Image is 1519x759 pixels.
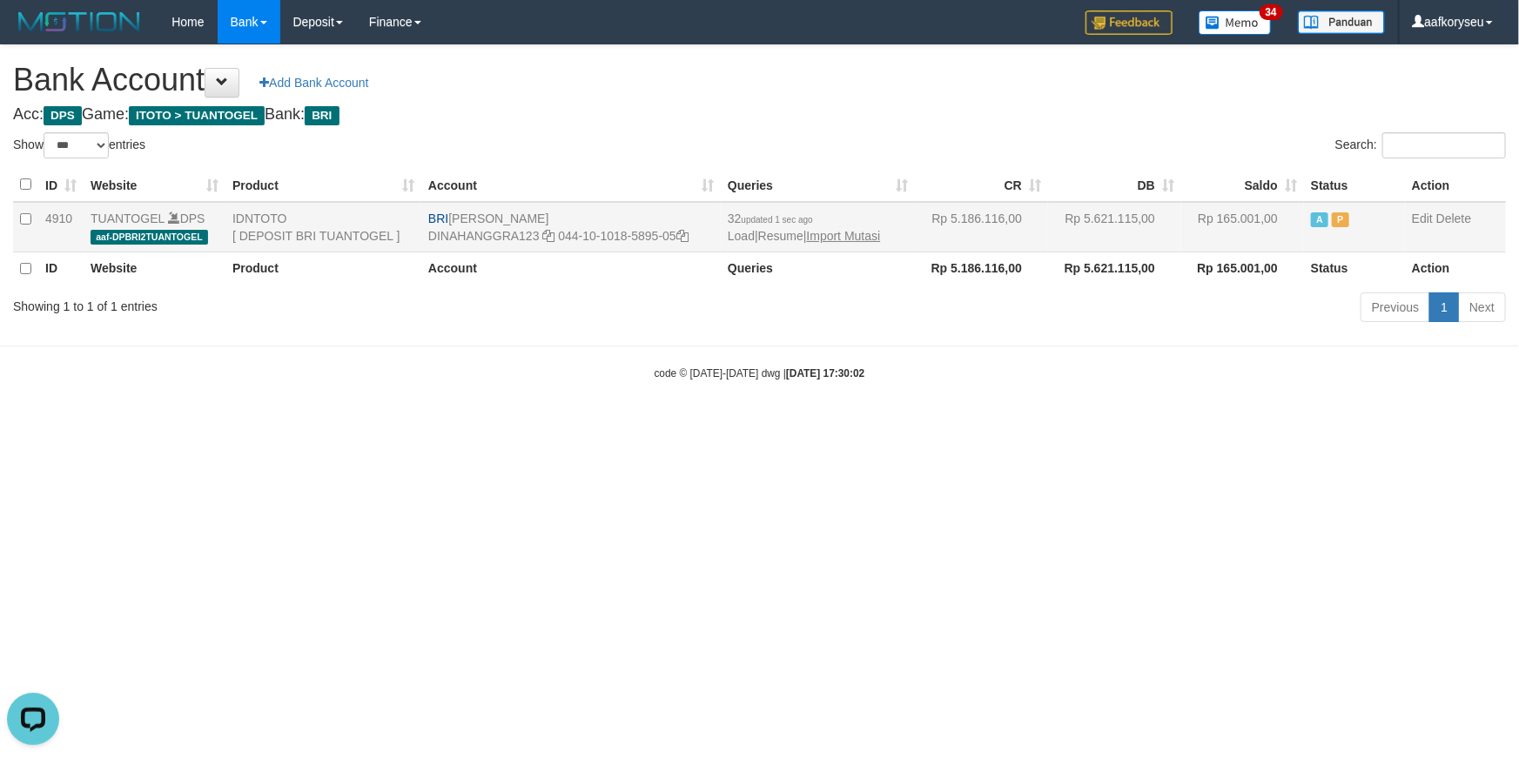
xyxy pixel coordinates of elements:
th: Account [421,252,721,285]
span: | | [728,212,880,243]
a: Edit [1412,212,1433,225]
div: Showing 1 to 1 of 1 entries [13,291,620,315]
th: Product: activate to sort column ascending [225,168,421,202]
span: aaf-DPBRI2TUANTOGEL [91,230,208,245]
th: Saldo: activate to sort column ascending [1181,168,1304,202]
a: DINAHANGGRA123 [428,229,540,243]
th: DB: activate to sort column ascending [1048,168,1181,202]
th: Product [225,252,421,285]
td: IDNTOTO [ DEPOSIT BRI TUANTOGEL ] [225,202,421,252]
th: Status [1304,168,1405,202]
a: Next [1458,292,1506,322]
td: [PERSON_NAME] 044-10-1018-5895-05 [421,202,721,252]
th: Rp 5.621.115,00 [1048,252,1181,285]
a: Resume [758,229,803,243]
img: MOTION_logo.png [13,9,145,35]
th: Rp 165.001,00 [1181,252,1304,285]
a: Delete [1436,212,1471,225]
th: CR: activate to sort column ascending [915,168,1048,202]
button: Open LiveChat chat widget [7,7,59,59]
img: Button%20Memo.svg [1199,10,1272,35]
td: Rp 5.186.116,00 [915,202,1048,252]
th: ID [38,252,84,285]
span: updated 1 sec ago [742,215,813,225]
span: Active [1311,212,1328,227]
td: 4910 [38,202,84,252]
td: DPS [84,202,225,252]
th: Account: activate to sort column ascending [421,168,721,202]
strong: [DATE] 17:30:02 [786,367,864,379]
a: TUANTOGEL [91,212,165,225]
a: Previous [1361,292,1430,322]
td: Rp 5.621.115,00 [1048,202,1181,252]
a: 1 [1429,292,1459,322]
span: 34 [1260,4,1283,20]
th: Rp 5.186.116,00 [915,252,1048,285]
th: Queries: activate to sort column ascending [721,168,915,202]
span: Paused [1332,212,1349,227]
span: BRI [305,106,339,125]
th: Website: activate to sort column ascending [84,168,225,202]
th: ID: activate to sort column ascending [38,168,84,202]
h4: Acc: Game: Bank: [13,106,1506,124]
a: Add Bank Account [248,68,380,97]
th: Queries [721,252,915,285]
select: Showentries [44,132,109,158]
img: panduan.png [1298,10,1385,34]
h1: Bank Account [13,63,1506,97]
span: 32 [728,212,813,225]
label: Show entries [13,132,145,158]
td: Rp 165.001,00 [1181,202,1304,252]
a: Load [728,229,755,243]
img: Feedback.jpg [1085,10,1173,35]
span: ITOTO > TUANTOGEL [129,106,265,125]
a: Copy DINAHANGGRA123 to clipboard [542,229,555,243]
a: Copy 044101018589505 to clipboard [676,229,689,243]
span: BRI [428,212,448,225]
th: Status [1304,252,1405,285]
th: Action [1405,168,1506,202]
label: Search: [1335,132,1506,158]
small: code © [DATE]-[DATE] dwg | [655,367,865,379]
th: Action [1405,252,1506,285]
input: Search: [1382,132,1506,158]
span: DPS [44,106,82,125]
th: Website [84,252,225,285]
a: Import Mutasi [807,229,881,243]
